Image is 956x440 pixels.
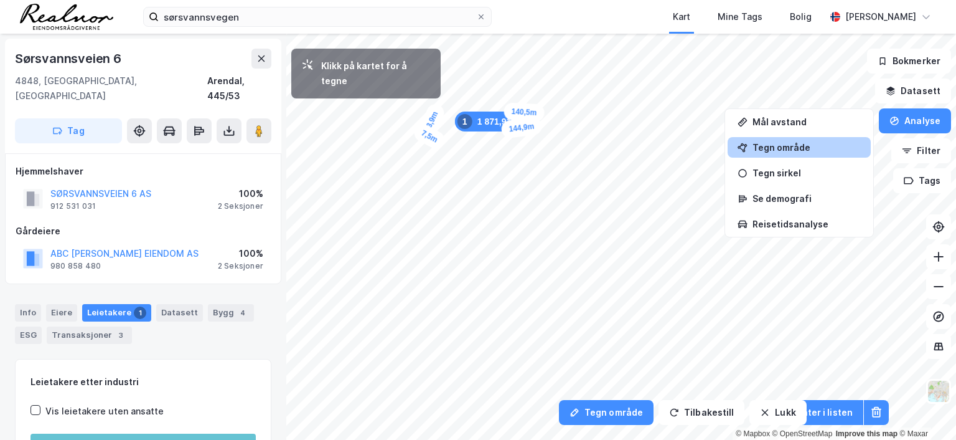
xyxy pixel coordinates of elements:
button: Filter [891,138,951,163]
div: Map marker [416,102,447,141]
button: Tags [893,168,951,193]
div: 1 [134,307,146,319]
div: Klikk på kartet for å tegne [321,59,431,88]
div: [PERSON_NAME] [845,9,916,24]
img: realnor-logo.934646d98de889bb5806.png [20,4,113,30]
div: Map marker [500,117,543,139]
div: Tegn område [752,142,861,153]
div: Tegn sirkel [752,168,861,178]
div: Sørsvannsveien 6 [15,49,124,69]
div: 1 [457,114,472,129]
a: Mapbox [736,429,770,438]
div: 2 Seksjoner [218,261,263,271]
div: Transaksjoner [47,327,132,344]
button: Tegn område [559,400,654,425]
button: Bokmerker [867,49,951,74]
div: Eiere [46,304,77,322]
button: Tilbakestill [658,400,744,425]
div: 4848, [GEOGRAPHIC_DATA], [GEOGRAPHIC_DATA] [15,74,207,103]
div: Se demografi [752,193,861,204]
div: ESG [15,327,42,344]
button: Lukk [749,400,806,425]
div: Bolig [790,9,812,24]
div: Map marker [504,102,545,122]
div: Hjemmelshaver [16,164,271,179]
div: 100% [218,246,263,261]
div: Kontrollprogram for chat [894,380,956,440]
button: 4 elementer i listen [756,400,863,425]
button: Analyse [879,108,951,133]
div: Mål avstand [752,117,861,127]
div: Gårdeiere [16,224,271,239]
div: Vis leietakere uten ansatte [45,404,164,419]
div: Datasett [156,304,203,322]
div: Mine Tags [718,9,762,24]
div: 2 Seksjoner [218,201,263,211]
img: Z [927,380,950,403]
div: Arendal, 445/53 [207,74,271,103]
a: OpenStreetMap [772,429,833,438]
div: Reisetidsanalyse [752,219,861,229]
div: Info [15,304,41,322]
a: Improve this map [836,429,897,438]
div: Map marker [455,112,528,132]
div: Kart [673,9,690,24]
div: 3 [115,329,127,342]
div: Bygg [208,304,254,322]
input: Søk på adresse, matrikkel, gårdeiere, leietakere eller personer [159,7,476,26]
div: Leietakere [82,304,151,322]
div: 4 [237,307,249,319]
button: Tag [15,118,122,143]
div: 100% [218,186,263,201]
div: 912 531 031 [50,201,96,211]
div: Map marker [411,121,448,151]
div: Leietakere etter industri [30,375,256,390]
iframe: Chat Widget [894,380,956,440]
div: 980 858 480 [50,261,101,271]
button: Datasett [875,79,951,103]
